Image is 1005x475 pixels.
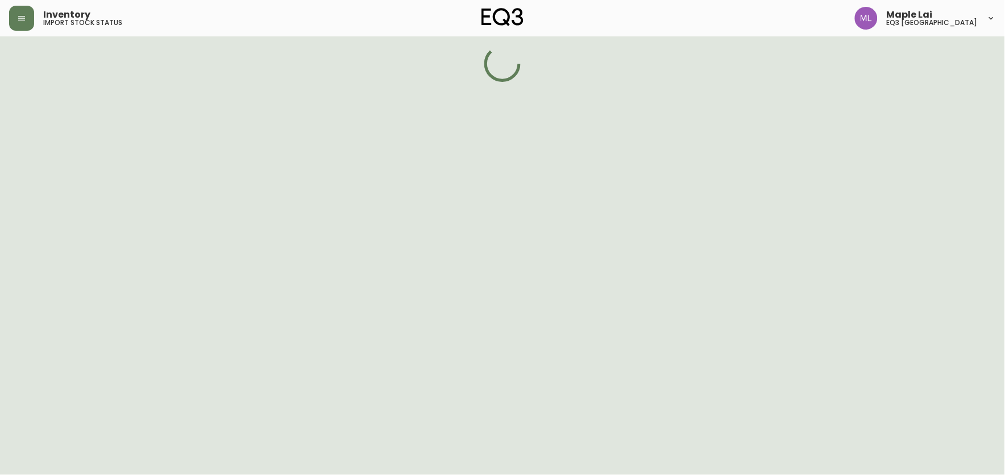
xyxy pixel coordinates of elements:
img: logo [481,8,524,26]
h5: import stock status [43,19,122,26]
img: 61e28cffcf8cc9f4e300d877dd684943 [855,7,878,30]
span: Inventory [43,10,90,19]
span: Maple Lai [887,10,933,19]
h5: eq3 [GEOGRAPHIC_DATA] [887,19,978,26]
